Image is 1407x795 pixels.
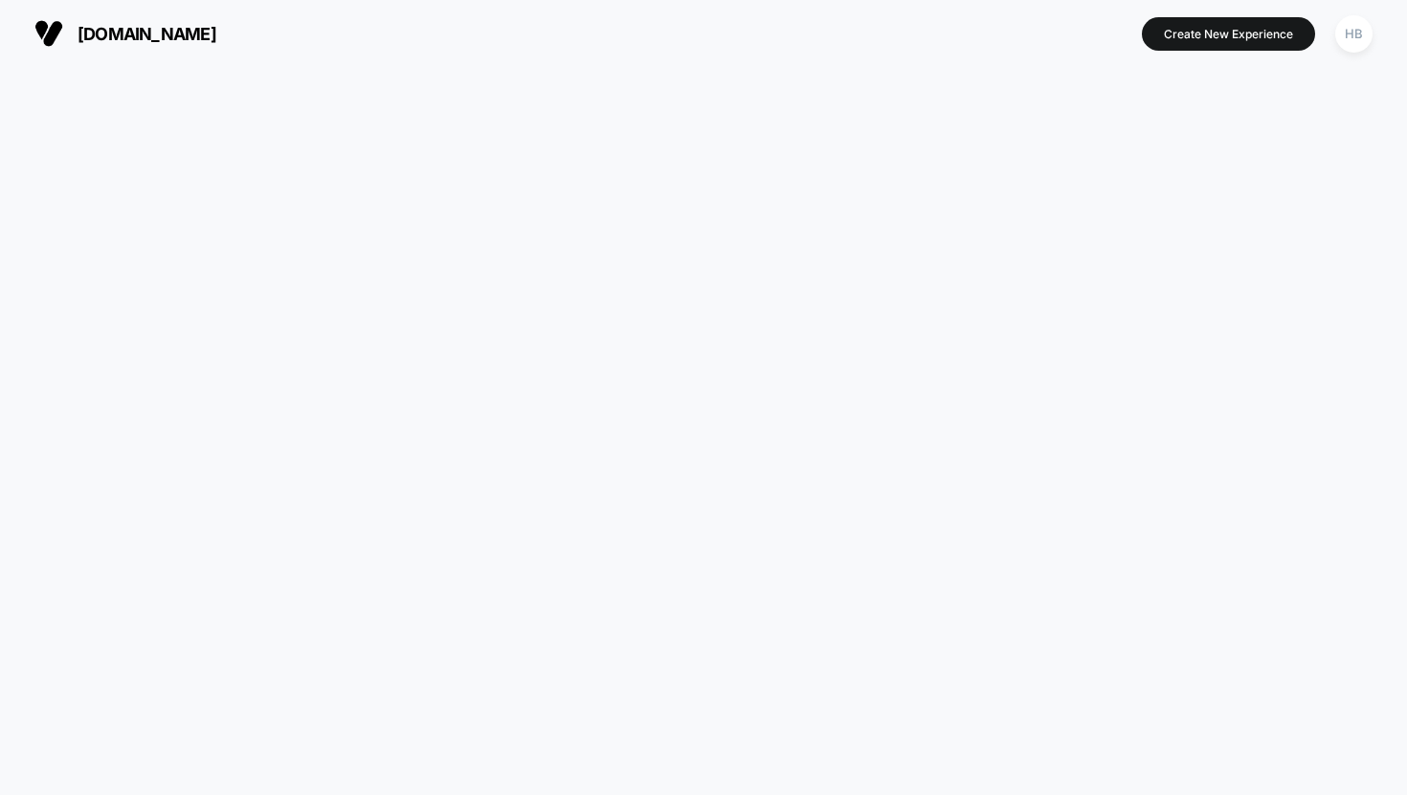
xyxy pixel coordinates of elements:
[1335,15,1373,53] div: HB
[34,19,63,48] img: Visually logo
[1142,17,1315,51] button: Create New Experience
[78,24,216,44] span: [DOMAIN_NAME]
[29,18,222,49] button: [DOMAIN_NAME]
[1329,14,1378,54] button: HB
